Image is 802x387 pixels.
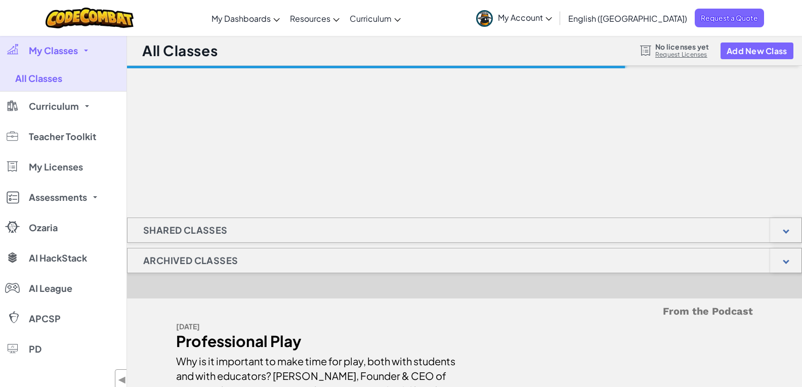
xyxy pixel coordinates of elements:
[142,41,218,60] h1: All Classes
[29,46,78,55] span: My Classes
[128,218,243,243] h1: Shared Classes
[212,13,271,24] span: My Dashboards
[29,162,83,171] span: My Licenses
[118,372,126,387] span: ◀
[695,9,764,27] a: Request a Quote
[176,334,457,349] div: Professional Play
[655,51,709,59] a: Request Licenses
[721,42,793,59] button: Add New Class
[345,5,406,32] a: Curriculum
[285,5,345,32] a: Resources
[29,132,96,141] span: Teacher Toolkit
[471,2,557,34] a: My Account
[46,8,134,28] img: CodeCombat logo
[476,10,493,27] img: avatar
[29,253,87,263] span: AI HackStack
[29,223,58,232] span: Ozaria
[29,193,87,202] span: Assessments
[350,13,392,24] span: Curriculum
[206,5,285,32] a: My Dashboards
[498,12,552,23] span: My Account
[290,13,330,24] span: Resources
[29,102,79,111] span: Curriculum
[176,319,457,334] div: [DATE]
[176,304,753,319] h5: From the Podcast
[563,5,692,32] a: English ([GEOGRAPHIC_DATA])
[568,13,687,24] span: English ([GEOGRAPHIC_DATA])
[655,42,709,51] span: No licenses yet
[128,248,254,273] h1: Archived Classes
[29,284,72,293] span: AI League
